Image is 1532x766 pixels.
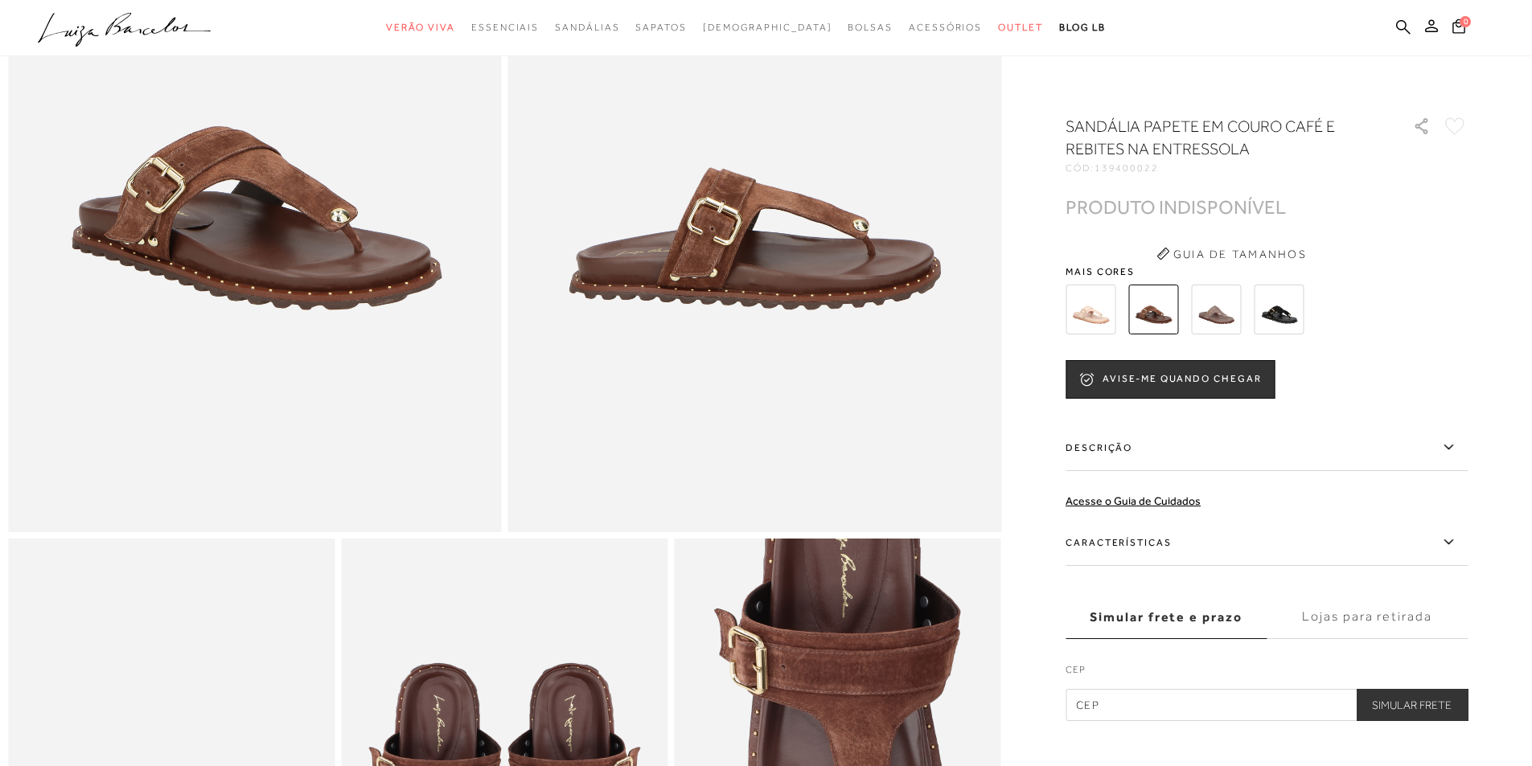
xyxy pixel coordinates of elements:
span: 139400022 [1095,162,1159,174]
a: BLOG LB [1059,13,1106,43]
h1: SANDÁLIA PAPETE EM COURO CAFÉ E REBITES NA ENTRESSOLA [1066,115,1367,160]
button: Guia de Tamanhos [1151,241,1312,267]
span: Acessórios [909,22,982,33]
span: Mais cores [1066,267,1468,276]
span: [DEMOGRAPHIC_DATA] [703,22,832,33]
a: categoryNavScreenReaderText [471,13,539,43]
a: categoryNavScreenReaderText [555,13,619,43]
img: SANDÁLIA PAPETE EM COURO CAFÉ E REBITES NA ENTRESSOLA [1128,285,1178,334]
label: Simular frete e prazo [1066,596,1267,639]
a: categoryNavScreenReaderText [635,13,686,43]
span: Sapatos [635,22,686,33]
span: Verão Viva [386,22,455,33]
a: categoryNavScreenReaderText [386,13,455,43]
label: Lojas para retirada [1267,596,1468,639]
span: 0 [1460,16,1471,27]
span: Outlet [998,22,1043,33]
div: CÓD: [1066,163,1387,173]
div: PRODUTO INDISPONÍVEL [1066,199,1286,215]
img: SANDÁLIA PAPETE EM COURO BEGE NATA E REBITES NA ENTRESSOLA [1066,285,1115,334]
span: Bolsas [848,22,893,33]
img: SANDÁLIA PAPETE EM COURO PRETO E REBITES NA ENTRESSOLA [1254,285,1304,334]
button: Simular Frete [1356,689,1468,721]
label: Características [1066,519,1468,566]
img: SANDÁLIA PAPETE EM COURO CINZA DUMBO E REBITES NA ENTRESSOLA [1191,285,1241,334]
span: Essenciais [471,22,539,33]
button: AVISE-ME QUANDO CHEGAR [1066,360,1275,399]
a: noSubCategoriesText [703,13,832,43]
span: BLOG LB [1059,22,1106,33]
a: categoryNavScreenReaderText [909,13,982,43]
label: CEP [1066,662,1468,685]
span: Sandálias [555,22,619,33]
input: CEP [1066,689,1468,721]
label: Descrição [1066,424,1468,471]
a: Acesse o Guia de Cuidados [1066,494,1201,507]
button: 0 [1448,18,1470,39]
a: categoryNavScreenReaderText [998,13,1043,43]
a: categoryNavScreenReaderText [848,13,893,43]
